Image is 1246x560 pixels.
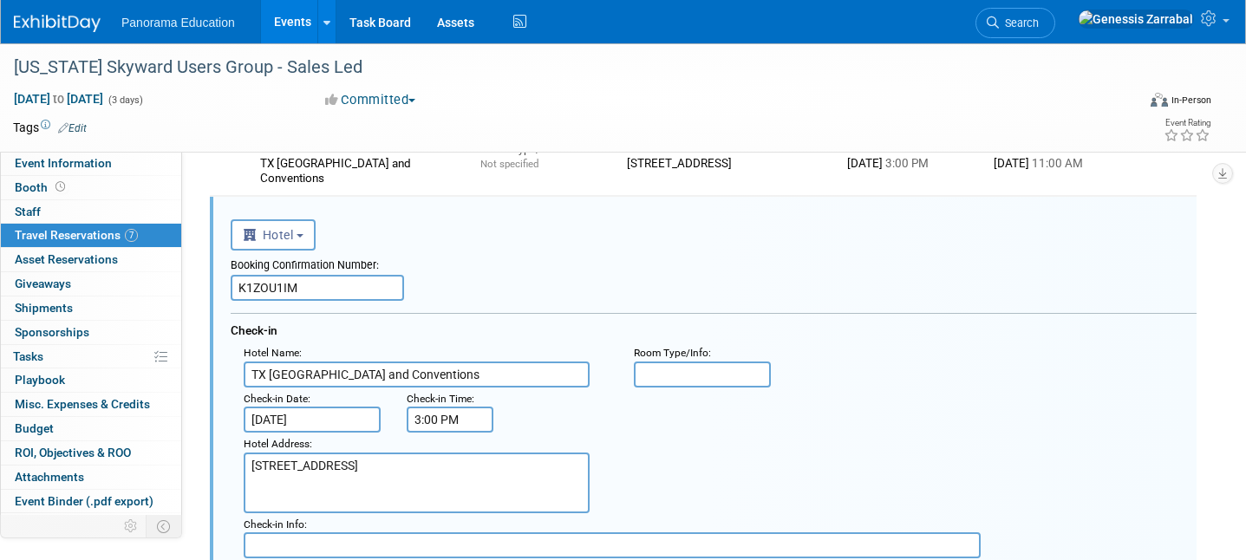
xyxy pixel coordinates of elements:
span: Check-in [231,323,277,337]
span: 3:00 PM [883,157,929,170]
span: to [50,92,67,106]
a: Asset Reservations [1,248,181,271]
span: Event Information [15,156,112,170]
span: Check-in Time [407,393,472,405]
span: Hotel Name [244,347,299,359]
button: Committed [319,91,422,109]
span: Misc. Expenses & Credits [15,397,150,411]
div: Booking Confirmation Number: [231,251,1197,275]
a: Sponsorships [1,321,181,344]
small: : [244,438,312,450]
span: Playbook [15,373,65,387]
small: : [244,518,307,531]
span: Attachments [15,470,84,484]
span: Booth not reserved yet [52,180,68,193]
span: ROI, Objectives & ROO [15,446,131,459]
span: Room Type/Info [634,347,708,359]
a: Search [975,8,1055,38]
img: Format-Inperson.png [1151,93,1168,107]
span: 11:00 AM [1029,157,1083,170]
span: Check-in Date [244,393,308,405]
span: Travel Reservations [15,228,138,242]
a: Shipments [1,296,181,320]
a: Attachments [1,466,181,489]
span: Asset Reservations [15,252,118,266]
span: Panorama Education [121,16,235,29]
div: [DATE] [847,157,968,172]
div: [US_STATE] Skyward Users Group - Sales Led [8,52,1109,83]
span: Staff [15,205,41,218]
small: : [244,393,310,405]
span: Giveaways [15,277,71,290]
span: Not specified [480,158,538,170]
div: [STREET_ADDRESS] [627,157,821,172]
a: Misc. Expenses & Credits [1,393,181,416]
button: Hotel [231,219,316,251]
span: Sponsorships [15,325,89,339]
a: ROI, Objectives & ROO [1,441,181,465]
img: Genessis Zarrabal [1078,10,1194,29]
a: Tasks [1,345,181,368]
small: : [407,393,474,405]
a: Event Information [1,152,181,175]
span: Tasks [13,349,43,363]
a: Budget [1,417,181,440]
small: : [244,347,302,359]
span: Budget [15,421,54,435]
span: Booth [15,180,68,194]
div: TX [GEOGRAPHIC_DATA] and Conventions [260,157,454,186]
a: Edit [58,122,87,134]
span: Check-in Info [244,518,304,531]
span: 7 [125,229,138,242]
span: Shipments [15,301,73,315]
a: Staff [1,200,181,224]
div: In-Person [1171,94,1211,107]
a: Giveaways [1,272,181,296]
span: Search [999,16,1039,29]
div: Event Format [1034,90,1211,116]
a: Travel Reservations7 [1,224,181,247]
div: [DATE] [994,157,1114,172]
div: Event Rating [1164,119,1210,127]
span: [DATE] [DATE] [13,91,104,107]
td: Toggle Event Tabs [147,515,182,537]
small: : [634,347,711,359]
td: Tags [13,119,87,136]
td: Personalize Event Tab Strip [116,515,147,537]
a: Playbook [1,368,181,392]
span: (3 days) [107,94,143,106]
span: Hotel Address [244,438,310,450]
img: ExhibitDay [14,15,101,32]
body: Rich Text Area. Press ALT-0 for help. [10,7,941,23]
span: Event Binder (.pdf export) [15,494,153,508]
a: Event Binder (.pdf export) [1,490,181,513]
span: Hotel [243,228,293,242]
textarea: [STREET_ADDRESS] [244,453,590,513]
a: Booth [1,176,181,199]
